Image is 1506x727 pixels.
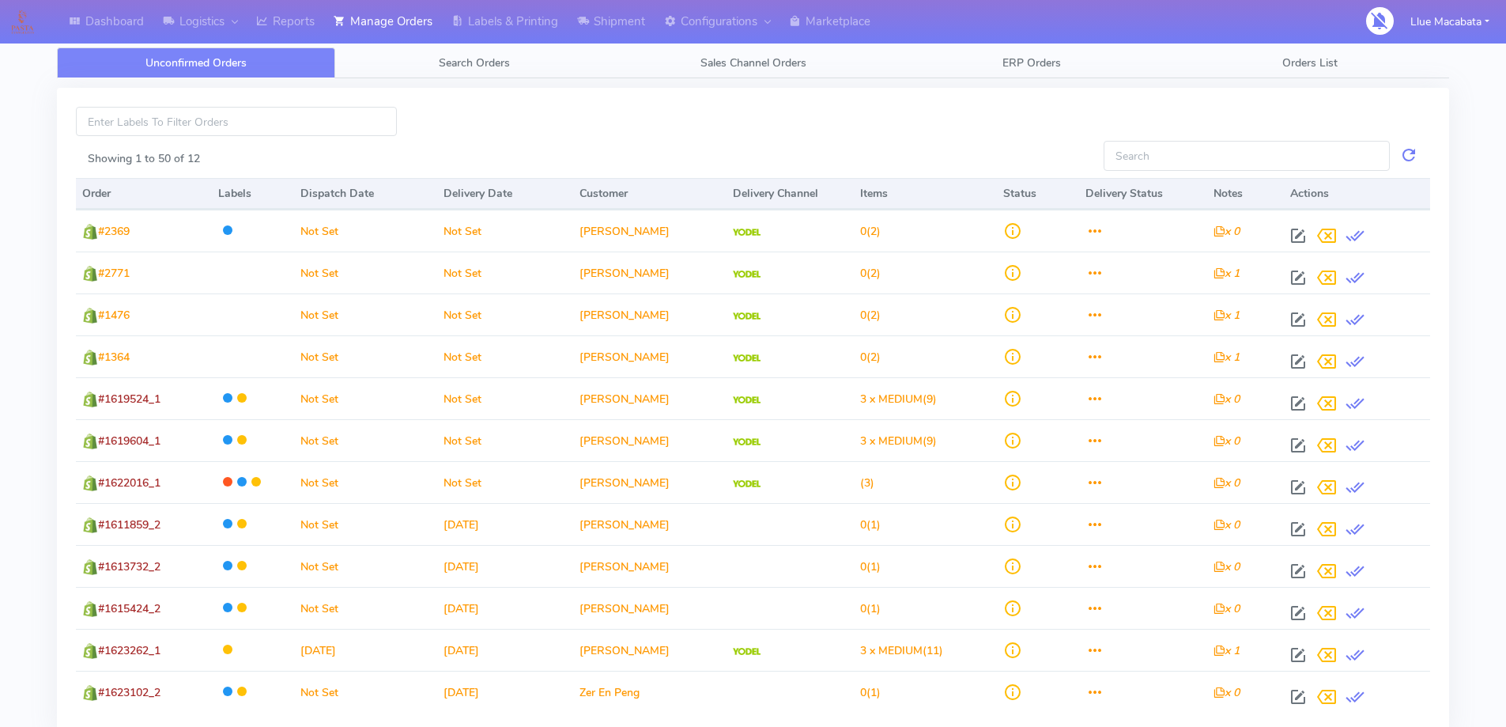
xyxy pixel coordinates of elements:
td: Not Set [294,377,437,419]
td: [PERSON_NAME] [573,587,727,629]
span: #2771 [98,266,130,281]
th: Status [997,178,1080,210]
td: [PERSON_NAME] [573,210,727,252]
i: x 0 [1213,224,1240,239]
th: Notes [1207,178,1284,210]
span: ERP Orders [1002,55,1061,70]
td: [PERSON_NAME] [573,377,727,419]
i: x 0 [1213,685,1240,700]
span: #2369 [98,224,130,239]
span: #1619604_1 [98,434,160,449]
input: Search [1104,141,1390,170]
td: Not Set [437,210,573,252]
button: Llue Macabata [1398,6,1501,38]
td: [PERSON_NAME] [573,335,727,377]
img: Yodel [733,648,761,656]
span: #1476 [98,308,130,323]
td: [DATE] [294,629,437,671]
td: [PERSON_NAME] [573,545,727,587]
span: (2) [860,266,881,281]
td: Not Set [294,545,437,587]
td: [PERSON_NAME] [573,252,727,293]
td: Not Set [294,210,437,252]
span: 0 [860,224,866,239]
td: [PERSON_NAME] [573,293,727,335]
input: Enter Labels To Filter Orders [76,107,397,136]
img: Yodel [733,438,761,446]
td: Not Set [437,293,573,335]
i: x 0 [1213,434,1240,449]
td: Not Set [294,461,437,503]
th: Delivery Channel [727,178,854,210]
img: Yodel [733,271,761,278]
td: Not Set [437,461,573,503]
td: [PERSON_NAME] [573,461,727,503]
td: Not Set [437,377,573,419]
span: (3) [860,475,874,490]
span: 0 [860,308,866,323]
th: Items [854,178,997,210]
img: Yodel [733,480,761,488]
span: 0 [860,350,866,365]
span: #1623102_2 [98,685,160,700]
span: (9) [860,434,937,449]
img: Yodel [733,229,761,237]
th: Customer [573,178,727,210]
td: [PERSON_NAME] [573,503,727,545]
td: Zer En Peng [573,671,727,713]
span: (2) [860,308,881,323]
span: (2) [860,224,881,239]
td: Not Set [294,503,437,545]
i: x 0 [1213,601,1240,616]
th: Dispatch Date [294,178,437,210]
span: (1) [860,517,881,532]
label: Showing 1 to 50 of 12 [88,150,200,167]
span: #1623262_1 [98,643,160,658]
td: Not Set [294,587,437,629]
td: [DATE] [437,503,573,545]
span: 3 x MEDIUM [860,392,923,407]
td: [DATE] [437,671,573,713]
span: 0 [860,559,866,574]
span: (11) [860,643,943,658]
td: [DATE] [437,629,573,671]
td: Not Set [294,335,437,377]
img: Yodel [733,354,761,362]
span: (9) [860,392,937,407]
td: Not Set [294,293,437,335]
span: 0 [860,266,866,281]
td: [DATE] [437,545,573,587]
td: Not Set [294,419,437,461]
th: Actions [1284,178,1430,210]
i: x 0 [1213,559,1240,574]
span: #1619524_1 [98,392,160,407]
span: Unconfirmed Orders [145,55,247,70]
span: (2) [860,350,881,365]
span: (1) [860,559,881,574]
span: #1615424_2 [98,601,160,616]
td: Not Set [437,252,573,293]
i: x 1 [1213,308,1240,323]
td: [DATE] [437,587,573,629]
td: Not Set [294,671,437,713]
span: (1) [860,685,881,700]
i: x 1 [1213,266,1240,281]
span: 3 x MEDIUM [860,643,923,658]
span: #1622016_1 [98,475,160,490]
span: #1611859_2 [98,517,160,532]
i: x 1 [1213,643,1240,658]
td: [PERSON_NAME] [573,629,727,671]
span: (1) [860,601,881,616]
i: x 0 [1213,392,1240,407]
th: Delivery Status [1079,178,1206,210]
th: Order [76,178,212,210]
span: Orders List [1282,55,1338,70]
span: Search Orders [439,55,510,70]
img: Yodel [733,396,761,404]
span: Sales Channel Orders [700,55,806,70]
td: [PERSON_NAME] [573,419,727,461]
span: 3 x MEDIUM [860,434,923,449]
th: Delivery Date [437,178,573,210]
img: Yodel [733,312,761,320]
span: 0 [860,685,866,700]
